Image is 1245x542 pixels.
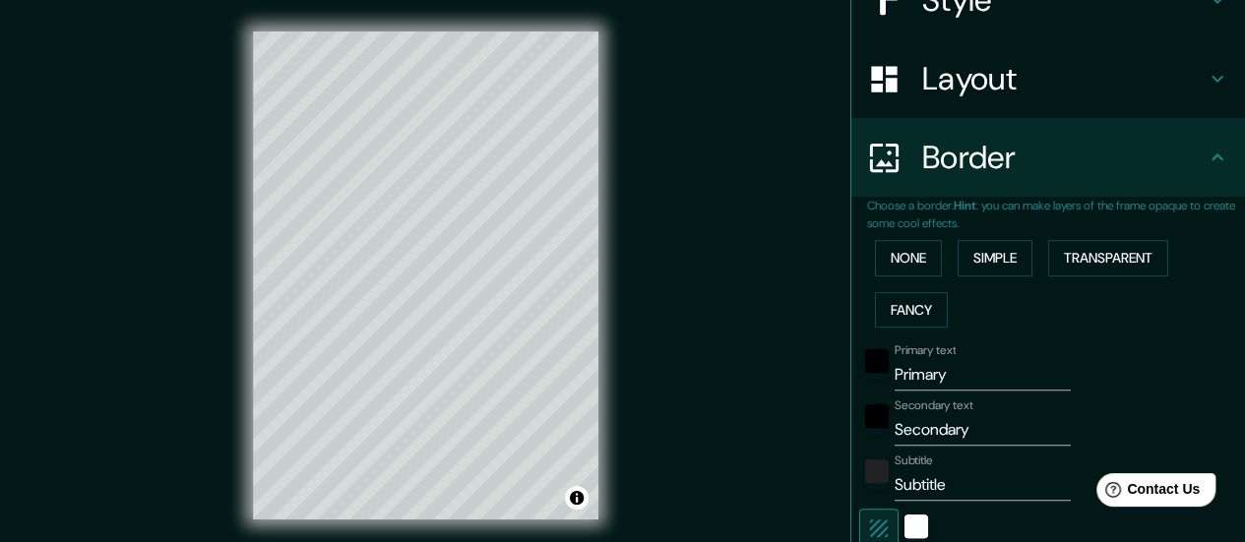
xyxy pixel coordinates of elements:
label: Subtitle [895,452,933,469]
button: black [865,404,889,428]
button: Toggle attribution [565,486,589,510]
button: None [875,240,942,276]
button: color-222222 [865,459,889,483]
button: Fancy [875,292,948,329]
div: Layout [851,39,1245,118]
button: black [865,349,889,373]
h4: Layout [922,59,1206,98]
button: white [904,514,928,538]
button: Simple [958,240,1032,276]
button: Transparent [1048,240,1168,276]
p: Choose a border. : you can make layers of the frame opaque to create some cool effects. [867,197,1245,232]
label: Primary text [895,342,956,359]
label: Secondary text [895,397,973,414]
b: Hint [954,198,976,213]
iframe: Help widget launcher [1070,465,1223,520]
div: Border [851,118,1245,197]
h4: Border [922,138,1206,177]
